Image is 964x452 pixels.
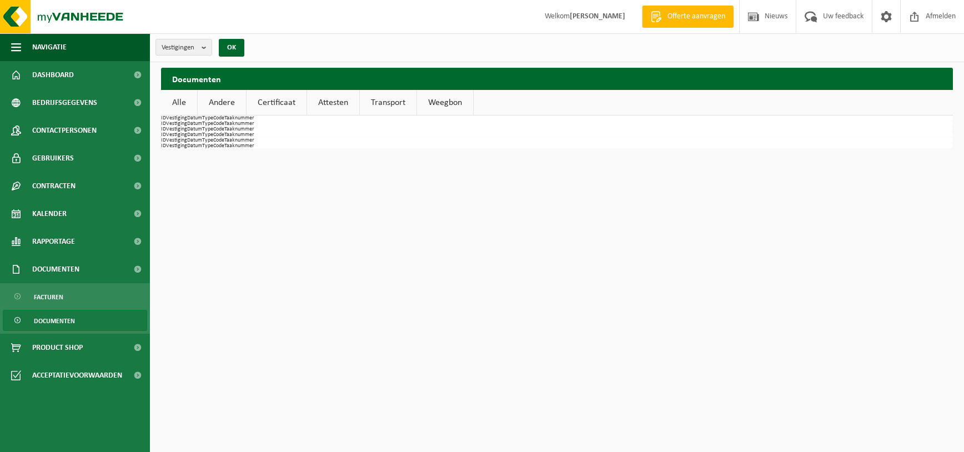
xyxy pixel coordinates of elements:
[213,115,224,121] th: Code
[202,138,213,143] th: Type
[32,117,97,144] span: Contactpersonen
[32,172,76,200] span: Contracten
[213,127,224,132] th: Code
[161,127,166,132] th: ID
[166,138,187,143] th: Vestiging
[155,39,212,56] button: Vestigingen
[32,255,79,283] span: Documenten
[224,143,254,149] th: Taaknummer
[202,143,213,149] th: Type
[187,132,202,138] th: Datum
[202,127,213,132] th: Type
[213,138,224,143] th: Code
[161,138,166,143] th: ID
[162,39,197,56] span: Vestigingen
[213,143,224,149] th: Code
[161,121,166,127] th: ID
[224,127,254,132] th: Taaknummer
[224,138,254,143] th: Taaknummer
[34,310,75,332] span: Documenten
[32,200,67,228] span: Kalender
[166,132,187,138] th: Vestiging
[665,11,728,22] span: Offerte aanvragen
[32,61,74,89] span: Dashboard
[187,115,202,121] th: Datum
[187,127,202,132] th: Datum
[224,121,254,127] th: Taaknummer
[161,132,166,138] th: ID
[32,144,74,172] span: Gebruikers
[161,90,197,115] a: Alle
[417,90,473,115] a: Weegbon
[32,361,122,389] span: Acceptatievoorwaarden
[187,121,202,127] th: Datum
[32,334,83,361] span: Product Shop
[187,143,202,149] th: Datum
[213,121,224,127] th: Code
[161,115,166,121] th: ID
[360,90,416,115] a: Transport
[161,68,953,89] h2: Documenten
[224,132,254,138] th: Taaknummer
[202,115,213,121] th: Type
[198,90,246,115] a: Andere
[166,127,187,132] th: Vestiging
[3,286,147,307] a: Facturen
[570,12,625,21] strong: [PERSON_NAME]
[187,138,202,143] th: Datum
[166,143,187,149] th: Vestiging
[247,90,307,115] a: Certificaat
[3,310,147,331] a: Documenten
[202,121,213,127] th: Type
[161,143,166,149] th: ID
[32,33,67,61] span: Navigatie
[32,89,97,117] span: Bedrijfsgegevens
[213,132,224,138] th: Code
[202,132,213,138] th: Type
[307,90,359,115] a: Attesten
[224,115,254,121] th: Taaknummer
[166,121,187,127] th: Vestiging
[642,6,734,28] a: Offerte aanvragen
[32,228,75,255] span: Rapportage
[219,39,244,57] button: OK
[34,287,63,308] span: Facturen
[166,115,187,121] th: Vestiging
